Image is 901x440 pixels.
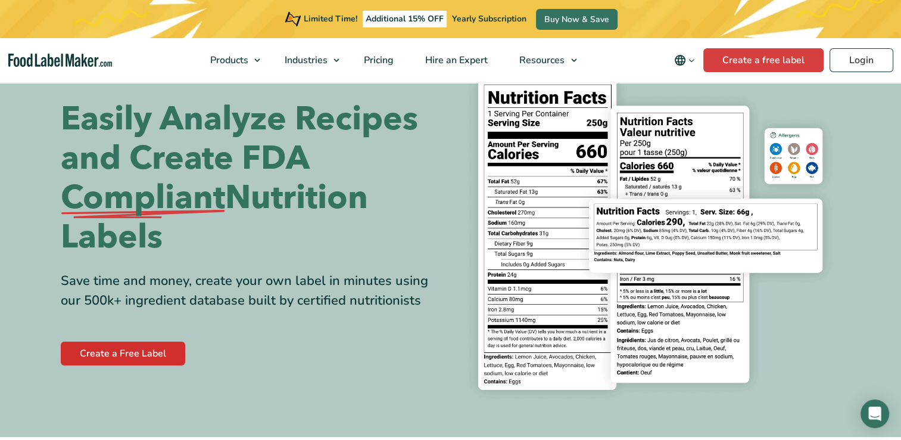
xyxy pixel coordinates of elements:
a: Resources [504,38,582,82]
span: Limited Time! [304,13,357,24]
span: Yearly Subscription [452,13,526,24]
button: Change language [666,48,703,72]
a: Create a Free Label [61,342,185,365]
a: Buy Now & Save [536,9,618,30]
span: Compliant [61,178,225,218]
a: Pricing [348,38,407,82]
a: Hire an Expert [410,38,501,82]
a: Create a free label [703,48,824,72]
a: Login [830,48,893,72]
a: Industries [269,38,345,82]
a: Food Label Maker homepage [8,54,113,67]
span: Pricing [360,54,395,67]
span: Additional 15% OFF [363,11,447,27]
span: Resources [516,54,566,67]
h1: Easily Analyze Recipes and Create FDA Nutrition Labels [61,100,442,257]
div: Save time and money, create your own label in minutes using our 500k+ ingredient database built b... [61,271,442,311]
div: Open Intercom Messenger [861,399,889,428]
span: Products [207,54,250,67]
span: Hire an Expert [422,54,489,67]
span: Industries [281,54,329,67]
a: Products [195,38,266,82]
